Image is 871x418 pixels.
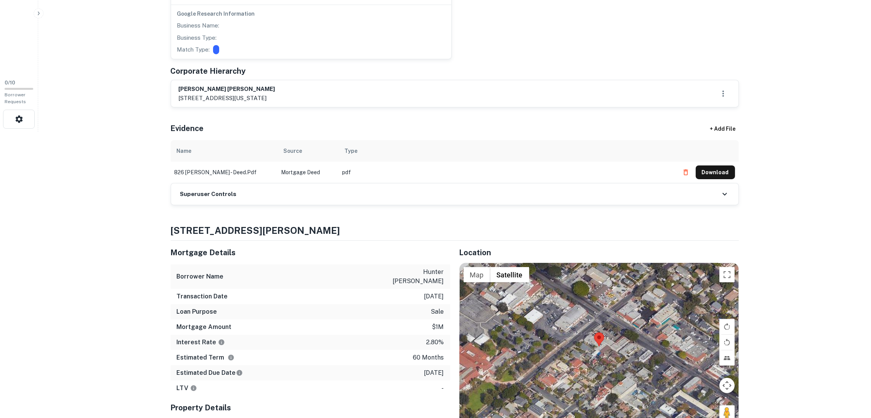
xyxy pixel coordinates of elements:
td: 826 [PERSON_NAME] - deed.pdf [171,162,278,183]
th: Type [339,140,675,162]
svg: LTVs displayed on the website are for informational purposes only and may be reported incorrectly... [190,385,197,392]
div: scrollable content [171,140,739,183]
p: 60 months [413,353,444,362]
p: - [442,384,444,393]
h6: Google Research Information [177,10,445,18]
h5: Corporate Hierarchy [171,65,246,77]
h5: Mortgage Details [171,247,450,258]
p: sale [431,307,444,316]
div: Type [345,146,358,156]
div: Name [177,146,192,156]
p: hunter [PERSON_NAME] [375,267,444,286]
div: + Add File [696,122,750,136]
h5: Evidence [171,123,204,134]
h6: Superuser Controls [180,190,237,199]
h6: [PERSON_NAME] [PERSON_NAME] [179,85,275,94]
button: Show street map [464,267,490,282]
th: Name [171,140,278,162]
h6: Interest Rate [177,338,225,347]
td: pdf [339,162,675,183]
th: Source [278,140,339,162]
p: Business Type: [177,33,217,42]
p: [STREET_ADDRESS][US_STATE] [179,94,275,103]
button: Map camera controls [719,378,735,393]
h6: Estimated Due Date [177,368,243,377]
h5: Property Details [171,402,450,413]
button: Rotate map counterclockwise [719,335,735,350]
p: [DATE] [424,292,444,301]
h6: Transaction Date [177,292,228,301]
button: Rotate map clockwise [719,319,735,334]
h6: Borrower Name [177,272,224,281]
button: Download [696,165,735,179]
p: Match Type: [177,45,210,54]
svg: The interest rates displayed on the website are for informational purposes only and may be report... [218,339,225,346]
h6: Estimated Term [177,353,234,362]
p: Business Name: [177,21,220,30]
div: Source [284,146,302,156]
p: $1m [432,322,444,332]
h6: LTV [177,384,197,393]
p: [DATE] [424,368,444,377]
svg: Term is based on a standard schedule for this type of loan. [228,354,234,361]
button: Show satellite imagery [490,267,529,282]
td: Mortgage Deed [278,162,339,183]
svg: Estimate is based on a standard schedule for this type of loan. [236,369,243,376]
h5: Location [459,247,739,258]
span: 0 / 10 [5,80,15,86]
button: Tilt map [719,350,735,366]
h6: Mortgage Amount [177,322,232,332]
span: Borrower Requests [5,92,26,104]
button: Delete file [679,166,693,178]
h6: Loan Purpose [177,307,217,316]
h4: [STREET_ADDRESS][PERSON_NAME] [171,224,739,237]
p: 2.80% [427,338,444,347]
button: Toggle fullscreen view [719,267,735,282]
iframe: Chat Widget [833,357,871,394]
